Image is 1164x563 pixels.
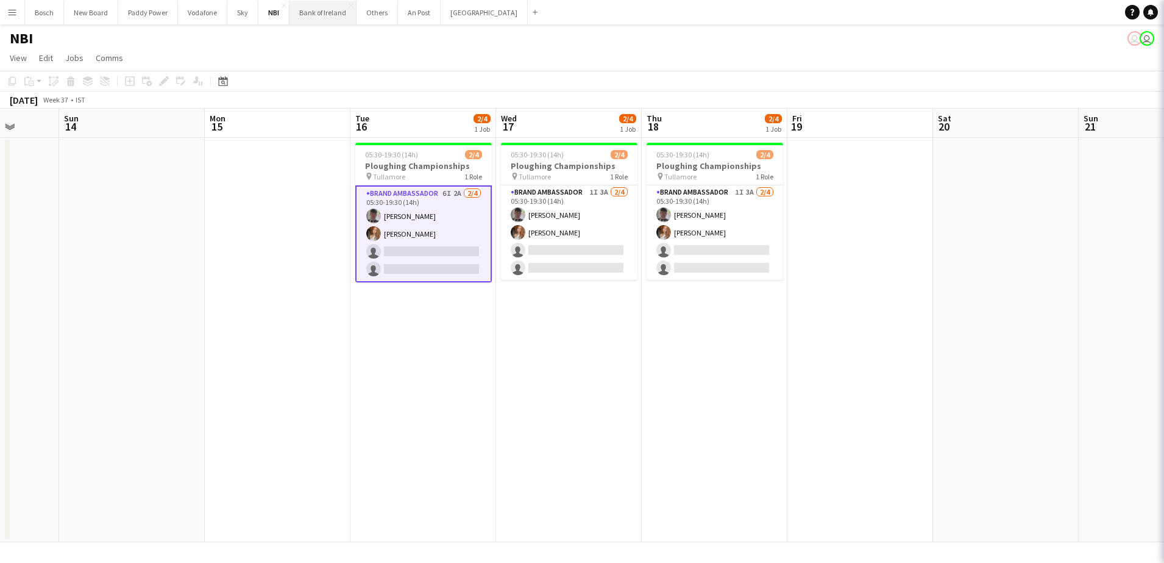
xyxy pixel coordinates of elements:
button: [GEOGRAPHIC_DATA] [441,1,528,24]
div: 1 Job [620,124,636,134]
span: 2/4 [765,114,782,123]
div: [DATE] [10,94,38,106]
h3: Ploughing Championships [501,160,637,171]
a: Edit [34,50,58,66]
span: 15 [208,120,225,134]
span: 1 Role [464,172,482,181]
button: New Board [64,1,118,24]
span: 17 [499,120,517,134]
app-card-role: Brand Ambassador6I2A2/405:30-19:30 (14h)[PERSON_NAME][PERSON_NAME] [355,185,492,282]
a: Jobs [60,50,88,66]
app-user-avatar: Katie Shovlin [1140,31,1154,46]
h3: Ploughing Championships [647,160,783,171]
span: Week 37 [40,95,71,104]
button: Others [357,1,398,24]
a: View [5,50,32,66]
span: 05:30-19:30 (14h) [365,150,418,159]
button: NBI [258,1,289,24]
span: 16 [353,120,369,134]
span: Comms [96,52,123,63]
span: Edit [39,52,53,63]
button: An Post [398,1,441,24]
span: 2/4 [465,150,482,159]
span: Tullamore [519,172,551,181]
span: Sun [64,113,79,124]
span: Tullamore [664,172,697,181]
span: Tullamore [373,172,405,181]
span: 2/4 [756,150,773,159]
button: Bosch [25,1,64,24]
span: Sat [938,113,951,124]
span: 2/4 [474,114,491,123]
app-job-card: 05:30-19:30 (14h)2/4Ploughing Championships Tullamore1 RoleBrand Ambassador1I3A2/405:30-19:30 (14... [647,143,783,280]
h3: Ploughing Championships [355,160,492,171]
button: Paddy Power [118,1,178,24]
button: Bank of Ireland [289,1,357,24]
app-user-avatar: Katie Shovlin [1127,31,1142,46]
span: Sun [1084,113,1098,124]
span: View [10,52,27,63]
app-job-card: 05:30-19:30 (14h)2/4Ploughing Championships Tullamore1 RoleBrand Ambassador1I3A2/405:30-19:30 (14... [501,143,637,280]
div: IST [76,95,85,104]
span: Tue [355,113,369,124]
span: Mon [210,113,225,124]
span: 2/4 [611,150,628,159]
span: 19 [790,120,802,134]
app-job-card: 05:30-19:30 (14h)2/4Ploughing Championships Tullamore1 RoleBrand Ambassador6I2A2/405:30-19:30 (14... [355,143,492,282]
span: 2/4 [619,114,636,123]
span: Fri [792,113,802,124]
span: 18 [645,120,662,134]
span: 21 [1082,120,1098,134]
span: Thu [647,113,662,124]
span: Jobs [65,52,83,63]
app-card-role: Brand Ambassador1I3A2/405:30-19:30 (14h)[PERSON_NAME][PERSON_NAME] [647,185,783,280]
h1: NBI [10,29,33,48]
span: 05:30-19:30 (14h) [511,150,564,159]
div: 1 Job [765,124,781,134]
span: 1 Role [610,172,628,181]
button: Vodafone [178,1,227,24]
div: 1 Job [474,124,490,134]
span: 20 [936,120,951,134]
button: Sky [227,1,258,24]
app-card-role: Brand Ambassador1I3A2/405:30-19:30 (14h)[PERSON_NAME][PERSON_NAME] [501,185,637,280]
span: 1 Role [756,172,773,181]
span: 05:30-19:30 (14h) [656,150,709,159]
span: Wed [501,113,517,124]
a: Comms [91,50,128,66]
span: 14 [62,120,79,134]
